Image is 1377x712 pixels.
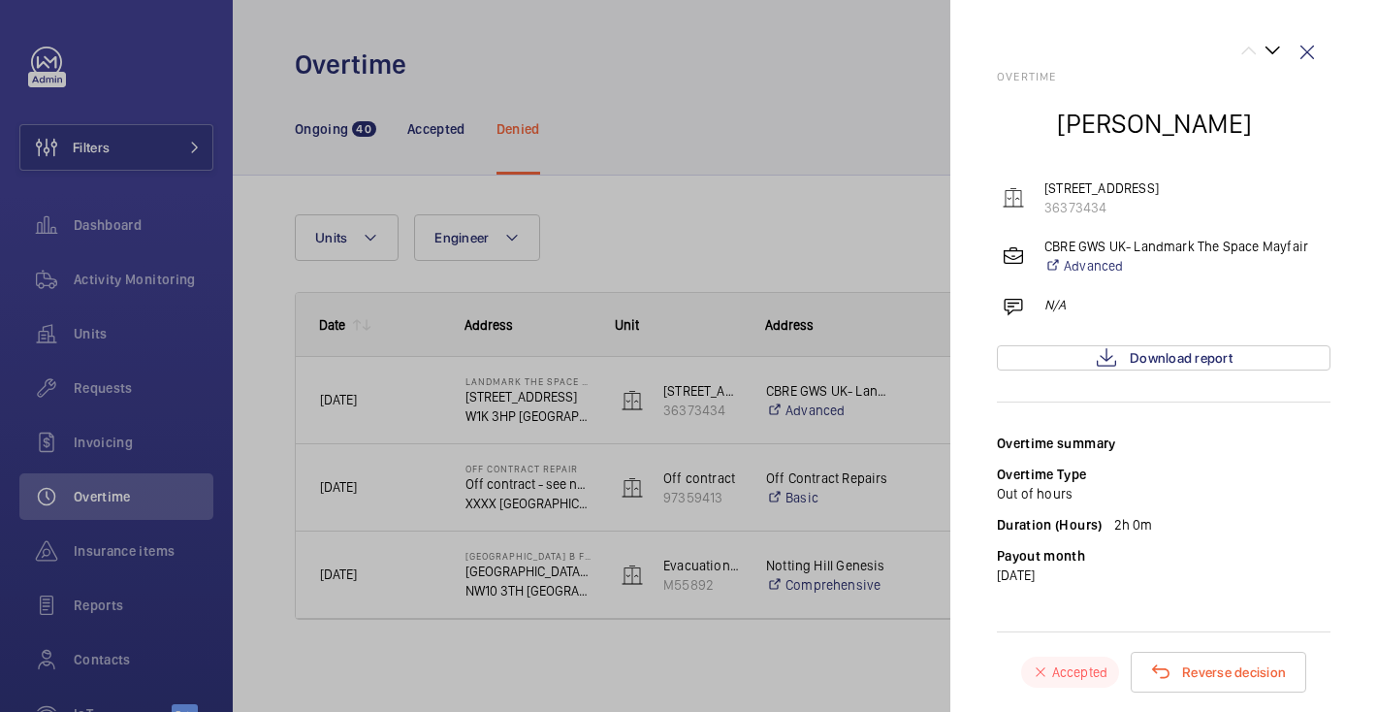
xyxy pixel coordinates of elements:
button: Reverse decision [1131,652,1306,693]
span: Download report [1130,350,1233,366]
div: Overtime summary [997,434,1330,453]
p: Out of hours [997,484,1330,503]
p: [DATE] [997,566,1330,585]
label: Duration (Hours) [997,515,1103,534]
p: Accepted [1052,663,1107,682]
img: elevator.svg [1002,186,1025,210]
p: N/A [1044,295,1067,314]
p: [STREET_ADDRESS] [1044,178,1159,198]
a: Download report [997,345,1330,371]
label: Overtime Type [997,467,1087,482]
p: 2h 0m [1114,515,1153,534]
p: CBRE GWS UK- Landmark The Space Mayfair [1044,237,1308,256]
a: Advanced [1044,256,1308,275]
p: 36373434 [1044,198,1159,217]
h2: [PERSON_NAME] [1057,106,1252,142]
span: Reverse decision [1182,664,1286,680]
h2: Overtime [997,70,1330,83]
label: Payout month [997,548,1085,564]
